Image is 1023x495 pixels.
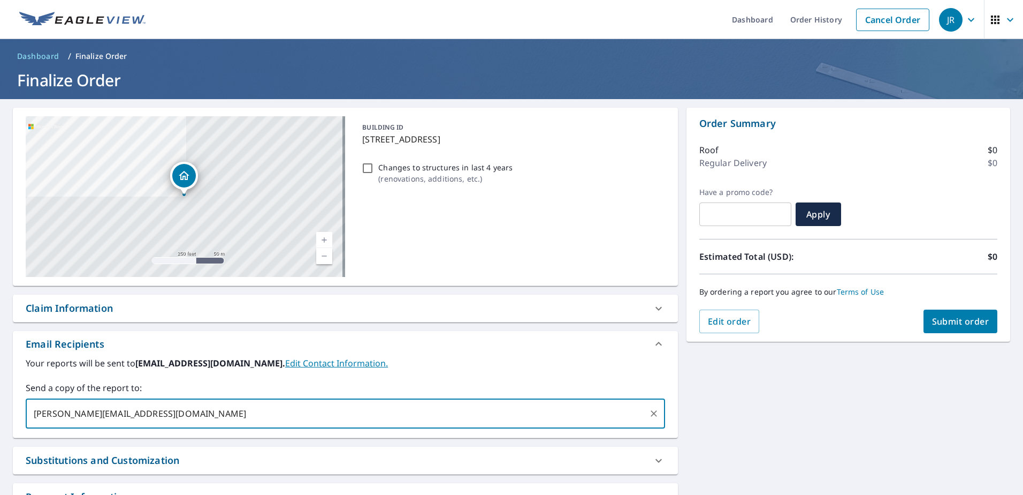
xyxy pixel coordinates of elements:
[13,48,64,65] a: Dashboard
[923,310,998,333] button: Submit order
[26,337,104,351] div: Email Recipients
[75,51,127,62] p: Finalize Order
[699,144,719,156] p: Roof
[699,287,997,297] p: By ordering a report you agree to our
[285,357,388,369] a: EditContactInfo
[699,116,997,131] p: Order Summary
[699,156,767,169] p: Regular Delivery
[988,156,997,169] p: $0
[796,202,841,226] button: Apply
[26,357,665,370] label: Your reports will be sent to
[699,187,791,197] label: Have a promo code?
[316,232,332,248] a: Current Level 17, Zoom In
[19,12,146,28] img: EV Logo
[13,48,1010,65] nav: breadcrumb
[26,453,179,468] div: Substitutions and Customization
[13,295,678,322] div: Claim Information
[988,250,997,263] p: $0
[699,250,849,263] p: Estimated Total (USD):
[316,248,332,264] a: Current Level 17, Zoom Out
[837,287,884,297] a: Terms of Use
[708,316,751,327] span: Edit order
[26,301,113,316] div: Claim Information
[13,69,1010,91] h1: Finalize Order
[135,357,285,369] b: [EMAIL_ADDRESS][DOMAIN_NAME].
[699,310,760,333] button: Edit order
[362,133,660,146] p: [STREET_ADDRESS]
[68,50,71,63] li: /
[26,381,665,394] label: Send a copy of the report to:
[646,406,661,421] button: Clear
[939,8,963,32] div: JR
[804,208,833,220] span: Apply
[13,447,678,474] div: Substitutions and Customization
[932,316,989,327] span: Submit order
[378,173,513,184] p: ( renovations, additions, etc. )
[362,123,403,132] p: BUILDING ID
[17,51,59,62] span: Dashboard
[856,9,929,31] a: Cancel Order
[170,162,198,195] div: Dropped pin, building 1, Residential property, 7025 W Hollywood St Wichita, KS 67215
[13,331,678,357] div: Email Recipients
[988,144,997,156] p: $0
[378,162,513,173] p: Changes to structures in last 4 years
